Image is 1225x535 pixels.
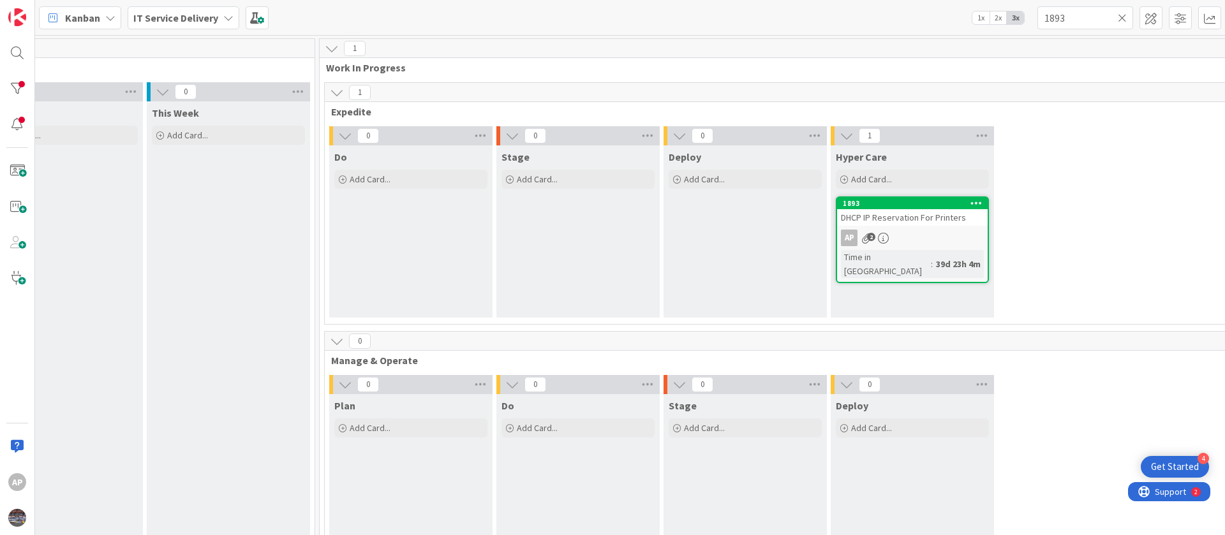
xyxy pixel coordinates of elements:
[684,422,725,434] span: Add Card...
[152,106,199,119] span: This Week
[837,198,988,226] div: 1893DHCP IP Reservation For Printers
[517,173,558,185] span: Add Card...
[841,212,966,223] span: DHCP IP Reservation For Printers
[836,150,887,163] span: Hyper Care
[851,422,892,434] span: Add Card...
[1141,456,1209,478] div: Open Get Started checklist, remaining modules: 4
[349,333,371,349] span: 0
[692,128,713,143] span: 0
[867,233,875,241] span: 2
[524,128,546,143] span: 0
[349,85,371,100] span: 1
[692,377,713,392] span: 0
[859,377,880,392] span: 0
[1198,453,1209,464] div: 4
[344,41,366,56] span: 1
[841,250,931,278] div: Time in [GEOGRAPHIC_DATA]
[669,399,697,412] span: Stage
[837,198,988,209] div: 1893
[669,150,701,163] span: Deploy
[65,10,100,26] span: Kanban
[931,257,933,271] span: :
[501,399,514,412] span: Do
[350,422,390,434] span: Add Card...
[1151,460,1199,473] div: Get Started
[27,2,58,17] span: Support
[1007,11,1024,24] span: 3x
[972,11,990,24] span: 1x
[501,150,530,163] span: Stage
[350,173,390,185] span: Add Card...
[334,399,355,412] span: Plan
[1037,6,1133,29] input: Quick Filter...
[933,257,984,271] div: 39d 23h 4m
[8,509,26,527] img: avatar
[167,129,208,141] span: Add Card...
[334,150,347,163] span: Do
[851,173,892,185] span: Add Card...
[837,230,988,246] div: AP
[8,8,26,26] img: Visit kanbanzone.com
[66,5,70,15] div: 2
[843,199,988,208] div: 1893
[8,473,26,491] div: AP
[133,11,218,24] b: IT Service Delivery
[357,377,379,392] span: 0
[175,84,197,99] span: 0
[990,11,1007,24] span: 2x
[524,377,546,392] span: 0
[841,230,857,246] div: AP
[517,422,558,434] span: Add Card...
[836,399,868,412] span: Deploy
[859,128,880,143] span: 1
[357,128,379,143] span: 0
[684,173,725,185] span: Add Card...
